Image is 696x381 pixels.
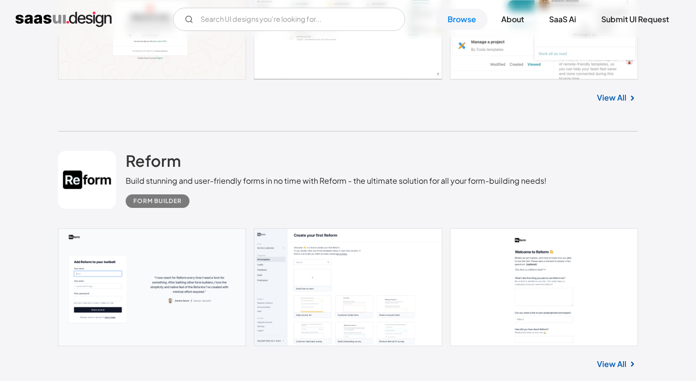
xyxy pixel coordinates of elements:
[15,12,112,27] a: home
[133,195,182,207] div: Form Builder
[490,9,536,30] a: About
[436,9,488,30] a: Browse
[173,8,405,31] input: Search UI designs you're looking for...
[126,175,547,187] div: Build stunning and user-friendly forms in no time with Reform - the ultimate solution for all you...
[173,8,405,31] form: Email Form
[126,151,181,170] h2: Reform
[537,9,588,30] a: SaaS Ai
[590,9,681,30] a: Submit UI Request
[126,151,181,175] a: Reform
[597,358,626,370] a: View All
[597,92,626,103] a: View All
